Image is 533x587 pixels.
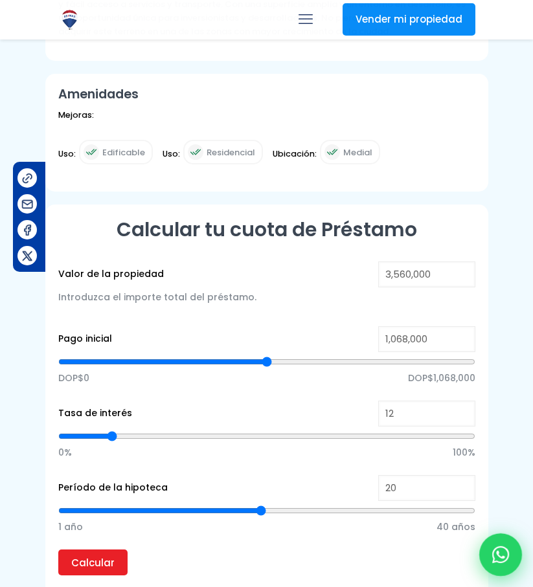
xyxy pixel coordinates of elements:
[21,249,34,263] img: Compartir
[273,147,317,172] span: Ubicación:
[58,147,76,172] span: Uso:
[58,108,94,133] span: Mejoras:
[58,368,89,388] span: DOP$0
[207,146,255,159] span: Residencial
[21,172,34,185] img: Compartir
[163,147,180,172] span: Uso:
[437,517,475,537] span: 40 años
[58,217,475,242] h2: Calcular tu cuota de Préstamo
[58,332,112,346] label: Pago inicial
[58,443,72,462] span: 0%
[343,146,372,159] span: Medial
[84,144,99,160] img: check icon
[21,197,34,211] img: Compartir
[58,549,128,575] input: Calcular
[408,368,475,388] span: DOP$1,068,000
[343,3,475,36] a: Vender mi propiedad
[188,144,203,160] img: check icon
[295,8,317,30] a: mobile menu
[378,475,475,501] input: Years
[58,406,132,420] label: Tasa de interés
[58,267,164,281] label: Valor de la propiedad
[58,8,81,31] img: Logo de REMAX
[378,261,475,287] input: RD$
[453,443,475,462] span: 100%
[58,87,475,102] h2: Amenidades
[378,401,475,426] input: %
[21,223,34,237] img: Compartir
[102,146,145,159] span: Edificable
[58,291,256,304] span: Introduzca el importe total del préstamo.
[58,481,168,494] label: Período de la hipoteca
[58,517,83,537] span: 1 año
[324,144,340,160] img: check icon
[378,326,475,352] input: RD$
